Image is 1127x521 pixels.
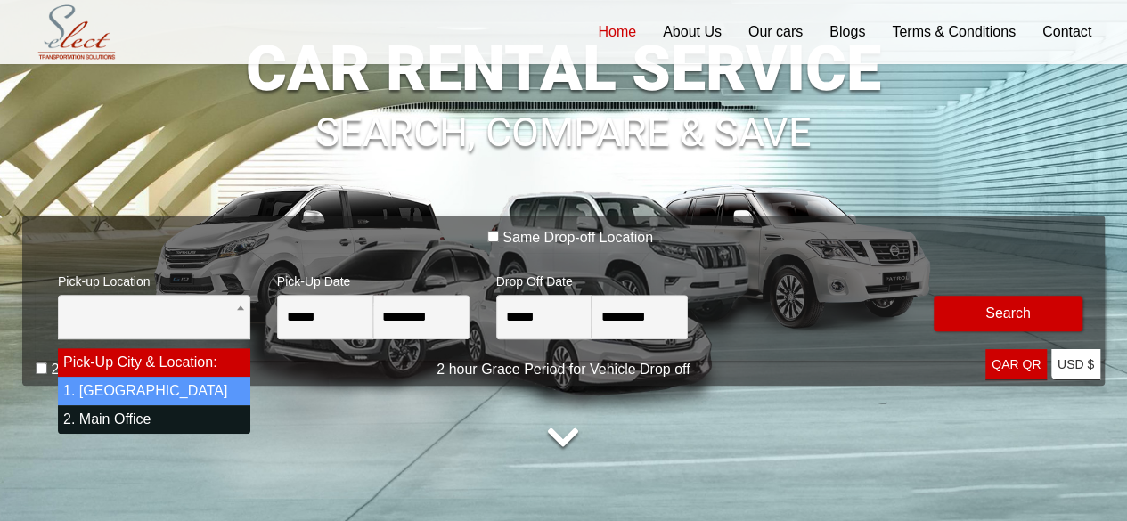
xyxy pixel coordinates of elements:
span: Pick-Up Date [277,263,470,295]
a: USD $ [1051,349,1100,380]
span: Drop Off Date [496,263,689,295]
span: Pick-up Location [58,263,250,295]
li: 2. Main Office [58,405,250,434]
li: 1. [GEOGRAPHIC_DATA] [58,377,250,405]
img: Select Rent a Car [27,2,127,63]
li: Pick-Up City & Location: [58,348,250,377]
button: Modify Search [934,296,1082,331]
h1: CAR RENTAL SERVICE [22,37,1105,100]
p: 2 hour Grace Period for Vehicle Drop off [22,359,1105,380]
a: QAR QR [985,349,1047,380]
label: 21 years and above [51,361,176,379]
h1: SEARCH, COMPARE & SAVE [22,85,1105,153]
span: Pick-Up City & Location: [58,295,250,339]
label: Same Drop-off Location [502,229,653,247]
